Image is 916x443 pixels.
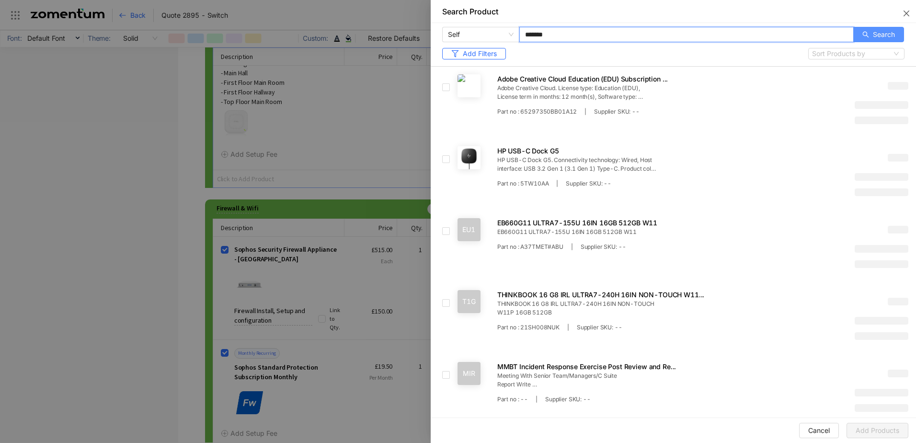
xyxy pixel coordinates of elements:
[847,423,908,438] button: Add Products
[862,31,869,39] span: search
[567,323,569,332] span: |
[497,218,778,228] span: EB660G11 ULTRA7-155U 16IN 16GB 512GB W11
[448,27,514,42] span: Self
[545,395,591,404] span: Supplier SKU : --
[497,107,577,116] span: Part no : 65297350BB01A12
[799,423,839,438] button: Cancel
[584,107,586,116] span: |
[442,48,506,59] button: Add Filters
[873,29,895,40] span: Search
[577,323,622,332] span: Supplier SKU : --
[903,10,910,17] span: close
[497,179,549,188] span: Part no : 5TW10AA
[442,6,498,17] div: Search Product
[458,74,481,97] img: Product
[497,395,528,404] span: Part no : --
[497,84,658,101] span: Adobe Creative Cloud. License type: Education (EDU), License term in months: 12 month(s), Softwar...
[463,366,475,381] span: MIR
[594,107,640,116] span: Supplier SKU : --
[497,228,637,236] span: EB660G11 ULTRA7-155U 16IN 16GB 512GB W11
[462,222,475,237] span: EU1
[536,395,538,404] span: |
[566,179,611,188] span: Supplier SKU : --
[556,179,558,188] span: |
[497,300,658,317] span: THINKBOOK 16 G8 IRL ULTRA7-240H 16IN NON-TOUCH W11P 16GB 512GB
[497,146,778,156] span: HP USB-C Dock G5
[497,290,778,300] span: THINKBOOK 16 G8 IRL ULTRA7-240H 16IN NON-TOUCH W11...
[497,323,560,332] span: Part no : 21SH008NUK
[581,243,626,251] span: Supplier SKU : --
[808,425,830,436] span: Cancel
[463,48,497,59] span: Add Filters
[458,146,481,169] img: Product
[571,243,573,251] span: |
[497,362,778,372] span: MMBT Incident Response Exercise Post Review and Re...
[462,294,476,309] span: T1G
[497,243,563,251] span: Part no : A37TMET#ABU
[497,156,658,173] span: HP USB-C Dock G5. Connectivity technology: Wired, Host interface: USB 3.2 Gen 1 (3.1 Gen 1) Type-...
[497,372,618,389] span: Meeting With Senior Team/Managers/C Suite Report Write (2Days)
[853,27,904,42] button: searchSearch
[497,74,778,84] span: Adobe Creative Cloud Education (EDU) Subscription ...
